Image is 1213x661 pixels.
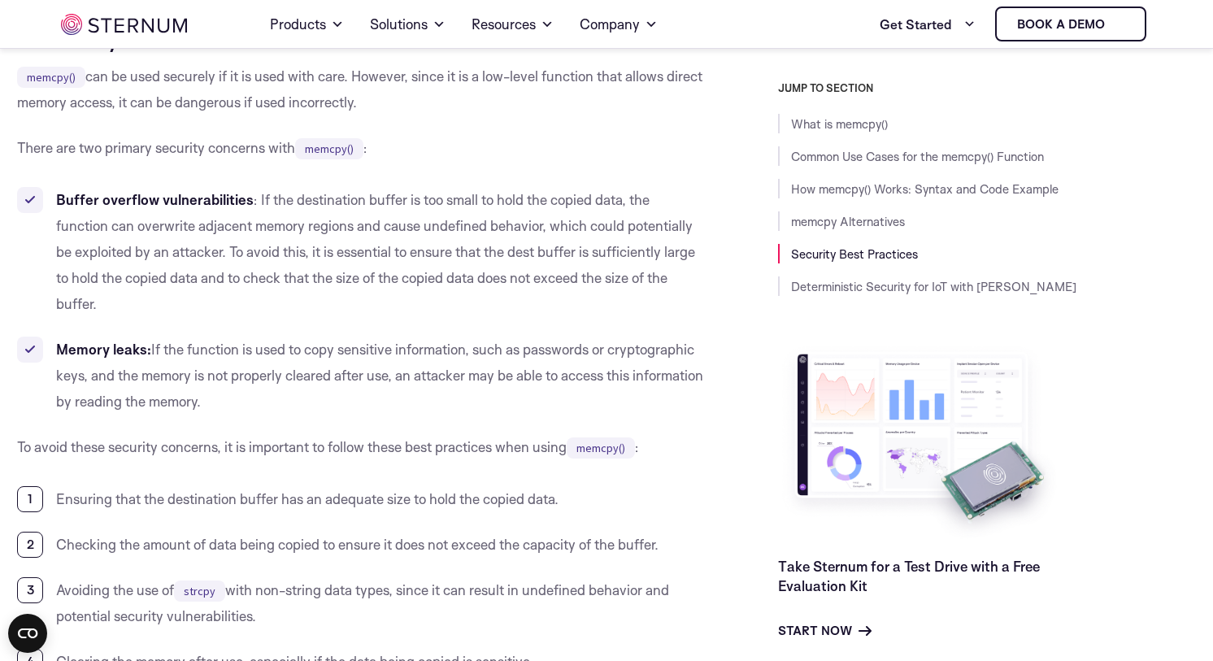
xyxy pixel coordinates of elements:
[8,614,47,653] button: Open CMP widget
[567,437,635,459] code: memcpy()
[17,20,705,50] h2: Security Best Practices
[1111,18,1124,31] img: sternum iot
[17,135,705,161] p: There are two primary security concerns with :
[791,246,918,262] a: Security Best Practices
[56,191,254,208] strong: Buffer overflow vulnerabilities
[791,279,1076,294] a: Deterministic Security for IoT with [PERSON_NAME]
[17,337,705,415] li: If the function is used to copy sensitive information, such as passwords or cryptographic keys, a...
[778,81,1196,94] h3: JUMP TO SECTION
[995,7,1146,41] a: Book a demo
[270,2,344,47] a: Products
[61,14,187,35] img: sternum iot
[17,434,705,460] p: To avoid these security concerns, it is important to follow these best practices when using :
[791,116,888,132] a: What is memcpy()
[778,621,872,641] a: Start Now
[17,67,85,88] code: memcpy()
[17,486,705,512] li: Ensuring that the destination buffer has an adequate size to hold the copied data.
[17,187,705,317] li: : If the destination buffer is too small to hold the copied data, the function can overwrite adja...
[56,341,151,358] strong: Memory leaks:
[472,2,554,47] a: Resources
[791,181,1059,197] a: How memcpy() Works: Syntax and Code Example
[370,2,446,47] a: Solutions
[17,63,705,115] p: can be used securely if it is used with care. However, since it is a low-level function that allo...
[174,581,225,602] code: strcpy
[880,8,976,41] a: Get Started
[295,138,363,159] code: memcpy()
[791,214,905,229] a: memcpy Alternatives
[580,2,658,47] a: Company
[791,149,1044,164] a: Common Use Cases for the memcpy() Function
[778,558,1040,594] a: Take Sternum for a Test Drive with a Free Evaluation Kit
[17,577,705,629] li: Avoiding the use of with non-string data types, since it can result in undefined behavior and pot...
[778,341,1063,544] img: Take Sternum for a Test Drive with a Free Evaluation Kit
[17,532,705,558] li: Checking the amount of data being copied to ensure it does not exceed the capacity of the buffer.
